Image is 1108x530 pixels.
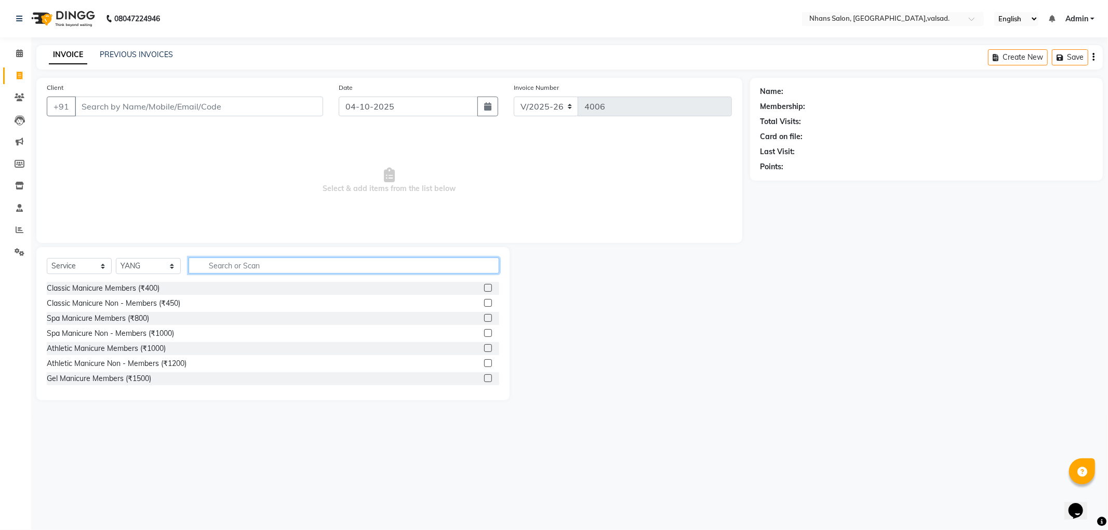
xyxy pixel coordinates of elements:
div: Classic Manicure Non - Members (₹450) [47,298,180,309]
div: Card on file: [760,131,803,142]
div: Gel Manicure Members (₹1500) [47,373,151,384]
input: Search or Scan [189,257,499,274]
button: +91 [47,97,76,116]
img: logo [26,4,98,33]
span: Admin [1065,13,1088,24]
label: Date [339,83,353,92]
div: Name: [760,86,784,97]
div: Total Visits: [760,116,802,127]
iframe: chat widget [1064,488,1098,520]
input: Search by Name/Mobile/Email/Code [75,97,323,116]
button: Save [1052,49,1088,65]
div: Athletic Manicure Non - Members (₹1200) [47,358,186,369]
label: Invoice Number [514,83,559,92]
div: Spa Manicure Members (₹800) [47,313,149,324]
div: Membership: [760,101,806,112]
b: 08047224946 [114,4,160,33]
label: Client [47,83,63,92]
div: Athletic Manicure Members (₹1000) [47,343,166,354]
a: INVOICE [49,46,87,64]
div: Last Visit: [760,146,795,157]
div: Classic Manicure Members (₹400) [47,283,159,294]
div: Spa Manicure Non - Members (₹1000) [47,328,174,339]
a: PREVIOUS INVOICES [100,50,173,59]
div: Points: [760,161,784,172]
button: Create New [988,49,1048,65]
span: Select & add items from the list below [47,129,732,233]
